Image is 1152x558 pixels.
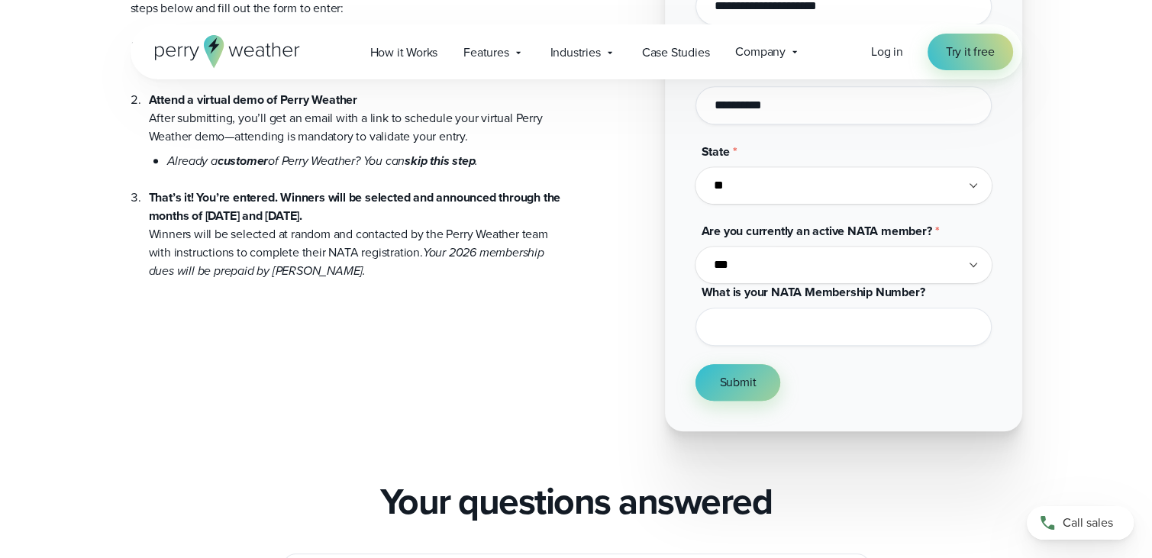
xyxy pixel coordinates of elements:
[149,244,544,279] em: Your 2026 membership dues will be prepaid by [PERSON_NAME].
[702,283,925,301] span: What is your NATA Membership Number?
[871,43,903,60] span: Log in
[149,73,564,170] li: After submitting, you’ll get an email with a link to schedule your virtual Perry Weather demo—att...
[218,152,268,169] strong: customer
[629,37,723,68] a: Case Studies
[380,480,773,523] h2: Your questions answered
[1063,514,1113,532] span: Call sales
[1027,506,1134,540] a: Call sales
[695,364,781,401] button: Submit
[702,222,932,240] span: Are you currently an active NATA member?
[702,143,730,160] span: State
[357,37,451,68] a: How it Works
[720,373,757,392] span: Submit
[149,189,561,224] strong: That’s it! You’re entered. Winners will be selected and announced through the months of [DATE] an...
[946,43,995,61] span: Try it free
[370,44,438,62] span: How it Works
[405,152,475,169] strong: skip this step
[149,91,357,108] strong: Attend a virtual demo of Perry Weather
[167,152,479,169] em: Already a of Perry Weather? You can .
[642,44,710,62] span: Case Studies
[149,170,564,280] li: Winners will be selected at random and contacted by the Perry Weather team with instructions to c...
[928,34,1013,70] a: Try it free
[871,43,903,61] a: Log in
[463,44,508,62] span: Features
[550,44,601,62] span: Industries
[735,43,786,61] span: Company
